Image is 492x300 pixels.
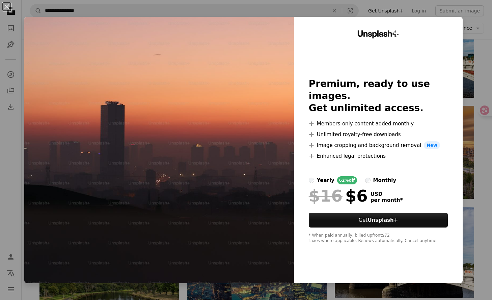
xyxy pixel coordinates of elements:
[309,178,314,183] input: yearly62%off
[309,78,448,114] h2: Premium, ready to use images. Get unlimited access.
[367,217,398,223] strong: Unsplash+
[309,152,448,160] li: Enhanced legal protections
[371,197,403,203] span: per month *
[309,141,448,149] li: Image cropping and background removal
[371,191,403,197] span: USD
[309,187,343,205] span: $16
[309,233,448,244] div: * When paid annually, billed upfront $72 Taxes where applicable. Renews automatically. Cancel any...
[309,213,448,228] button: GetUnsplash+
[309,187,368,205] div: $6
[317,176,334,184] div: yearly
[365,178,371,183] input: monthly
[309,130,448,139] li: Unlimited royalty-free downloads
[373,176,397,184] div: monthly
[337,176,357,184] div: 62% off
[309,120,448,128] li: Members-only content added monthly
[424,141,440,149] span: New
